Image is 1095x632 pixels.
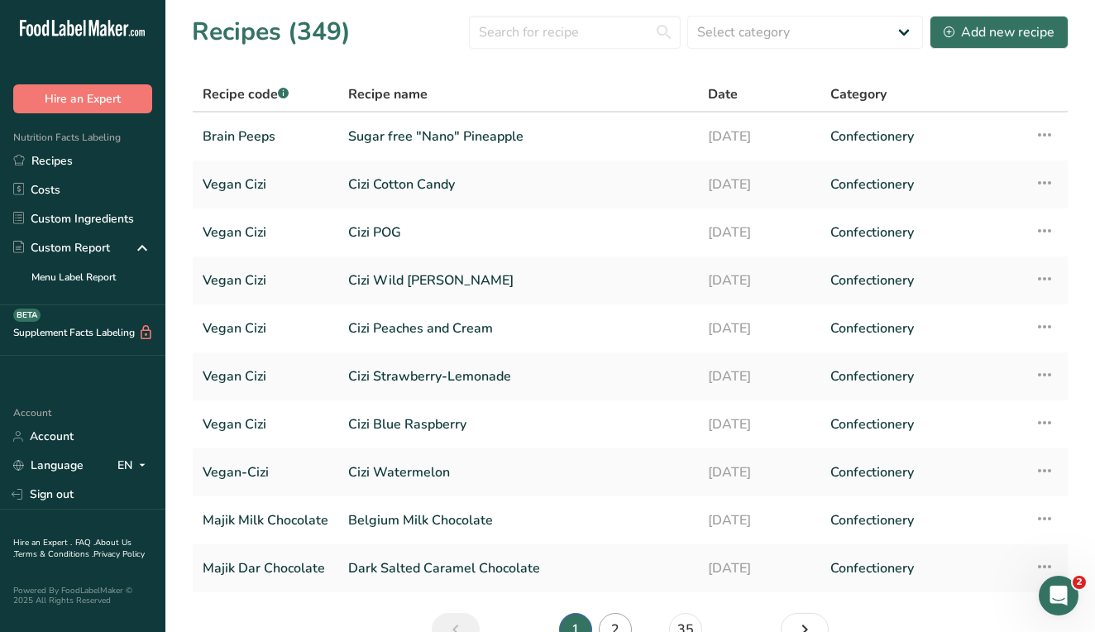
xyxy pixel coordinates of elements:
a: [DATE] [708,455,810,490]
button: Hire an Expert [13,84,152,113]
a: Confectionery [830,215,1015,250]
a: Confectionery [830,407,1015,442]
a: Confectionery [830,359,1015,394]
a: Cizi Cotton Candy [348,167,688,202]
span: 2 [1073,576,1086,589]
span: Category [830,84,887,104]
a: Dark Salted Caramel Chocolate [348,551,688,586]
a: Cizi Strawberry-Lemonade [348,359,688,394]
a: Majik Dar Chocolate [203,551,328,586]
a: Vegan Cizi [203,407,328,442]
a: Terms & Conditions . [14,548,93,560]
a: Sugar free "Nano" Pineapple [348,119,688,154]
a: About Us . [13,537,131,560]
div: BETA [13,309,41,322]
a: Confectionery [830,551,1015,586]
a: Confectionery [830,503,1015,538]
a: [DATE] [708,551,810,586]
a: Majik Milk Chocolate [203,503,328,538]
a: Confectionery [830,311,1015,346]
div: Custom Report [13,239,110,256]
a: Belgium Milk Chocolate [348,503,688,538]
div: Add new recipe [944,22,1054,42]
a: [DATE] [708,215,810,250]
span: Recipe name [348,84,428,104]
a: Privacy Policy [93,548,145,560]
a: Cizi POG [348,215,688,250]
a: Vegan-Cizi [203,455,328,490]
a: Hire an Expert . [13,537,72,548]
a: [DATE] [708,359,810,394]
a: Vegan Cizi [203,215,328,250]
a: Confectionery [830,167,1015,202]
a: [DATE] [708,167,810,202]
a: Cizi Wild [PERSON_NAME] [348,263,688,298]
h1: Recipes (349) [192,13,351,50]
a: Cizi Blue Raspberry [348,407,688,442]
a: Cizi Peaches and Cream [348,311,688,346]
a: Confectionery [830,455,1015,490]
a: Vegan Cizi [203,359,328,394]
a: [DATE] [708,311,810,346]
span: Date [708,84,738,104]
a: [DATE] [708,503,810,538]
a: Vegan Cizi [203,167,328,202]
a: [DATE] [708,407,810,442]
span: Recipe code [203,85,289,103]
div: EN [117,456,152,476]
div: Powered By FoodLabelMaker © 2025 All Rights Reserved [13,586,152,606]
a: [DATE] [708,119,810,154]
a: Vegan Cizi [203,311,328,346]
a: Brain Peeps [203,119,328,154]
a: Cizi Watermelon [348,455,688,490]
a: [DATE] [708,263,810,298]
button: Add new recipe [930,16,1069,49]
iframe: Intercom live chat [1039,576,1078,615]
input: Search for recipe [469,16,681,49]
a: Confectionery [830,119,1015,154]
a: FAQ . [75,537,95,548]
a: Language [13,451,84,480]
a: Confectionery [830,263,1015,298]
a: Vegan Cizi [203,263,328,298]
